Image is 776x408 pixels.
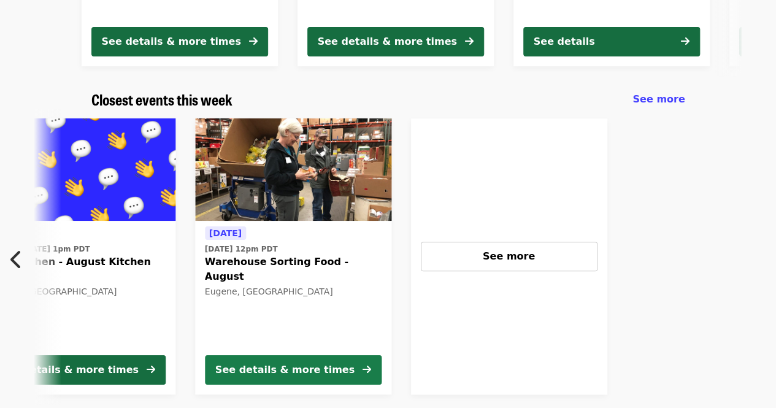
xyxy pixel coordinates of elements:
i: arrow-right icon [465,36,474,47]
i: arrow-right icon [147,364,155,375]
a: See details for "Warehouse Sorting Food - August" [195,118,391,395]
i: arrow-right icon [363,364,371,375]
button: See details & more times [307,27,484,56]
time: [DATE] 12pm PDT [205,244,278,255]
div: See details & more times [215,363,355,377]
a: Closest events this week [91,91,232,109]
button: See details [523,27,700,56]
span: See more [632,93,685,105]
span: [DATE] [209,228,242,238]
i: arrow-right icon [249,36,258,47]
i: arrow-right icon [681,36,690,47]
div: See details [534,34,595,49]
i: chevron-left icon [10,248,23,271]
img: Warehouse Sorting Food - August organized by FOOD For Lane County [195,118,391,221]
button: See details & more times [205,355,382,385]
div: Closest events this week [82,91,695,109]
div: See details & more times [318,34,457,49]
button: See more [421,242,597,271]
div: Eugene, [GEOGRAPHIC_DATA] [205,287,382,297]
button: See details & more times [91,27,268,56]
span: Closest events this week [91,88,232,110]
a: See more [411,118,607,395]
a: See more [632,92,685,107]
span: Warehouse Sorting Food - August [205,255,382,284]
div: See details & more times [102,34,241,49]
span: See more [483,250,535,262]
